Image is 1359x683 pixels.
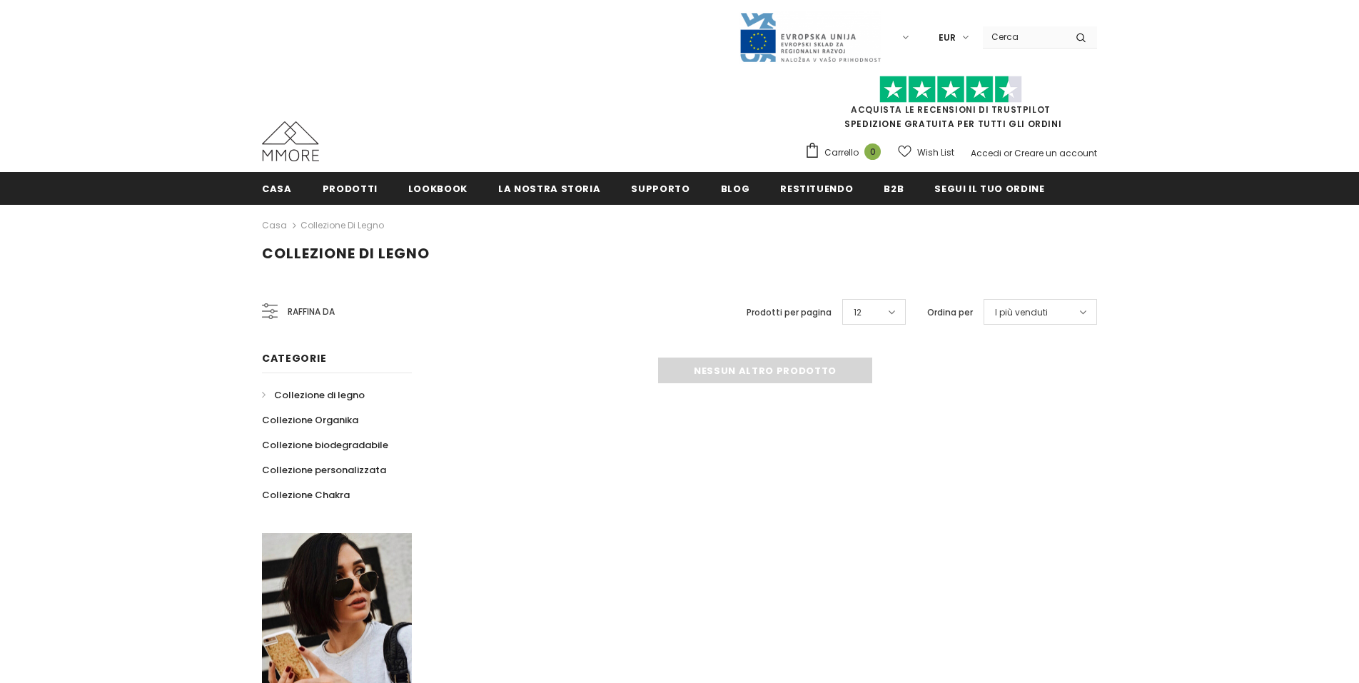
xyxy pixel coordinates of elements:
span: Collezione personalizzata [262,463,386,477]
a: Casa [262,217,287,234]
span: Collezione di legno [262,243,430,263]
span: Collezione di legno [274,388,365,402]
a: B2B [884,172,904,204]
span: B2B [884,182,904,196]
a: Prodotti [323,172,378,204]
span: La nostra storia [498,182,600,196]
a: Creare un account [1014,147,1097,159]
span: or [1004,147,1012,159]
span: SPEDIZIONE GRATUITA PER TUTTI GLI ORDINI [804,82,1097,130]
img: Javni Razpis [739,11,881,64]
span: EUR [939,31,956,45]
span: Carrello [824,146,859,160]
span: Lookbook [408,182,468,196]
span: Collezione Chakra [262,488,350,502]
a: Wish List [898,140,954,165]
a: Javni Razpis [739,31,881,43]
span: supporto [631,182,689,196]
span: Categorie [262,351,326,365]
span: Restituendo [780,182,853,196]
span: Blog [721,182,750,196]
input: Search Site [983,26,1065,47]
a: supporto [631,172,689,204]
a: La nostra storia [498,172,600,204]
a: Restituendo [780,172,853,204]
a: Blog [721,172,750,204]
span: Casa [262,182,292,196]
label: Prodotti per pagina [747,305,832,320]
span: Segui il tuo ordine [934,182,1044,196]
span: Wish List [917,146,954,160]
a: Accedi [971,147,1001,159]
a: Collezione personalizzata [262,457,386,482]
a: Collezione di legno [300,219,384,231]
span: Prodotti [323,182,378,196]
a: Segui il tuo ordine [934,172,1044,204]
img: Casi MMORE [262,121,319,161]
a: Collezione Organika [262,408,358,432]
span: 12 [854,305,862,320]
a: Collezione di legno [262,383,365,408]
span: Raffina da [288,304,335,320]
a: Collezione Chakra [262,482,350,507]
a: Collezione biodegradabile [262,432,388,457]
span: Collezione biodegradabile [262,438,388,452]
a: Casa [262,172,292,204]
a: Carrello 0 [804,142,888,163]
label: Ordina per [927,305,973,320]
a: Acquista le recensioni di TrustPilot [851,103,1051,116]
a: Lookbook [408,172,468,204]
span: Collezione Organika [262,413,358,427]
span: 0 [864,143,881,160]
img: Fidati di Pilot Stars [879,76,1022,103]
span: I più venduti [995,305,1048,320]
